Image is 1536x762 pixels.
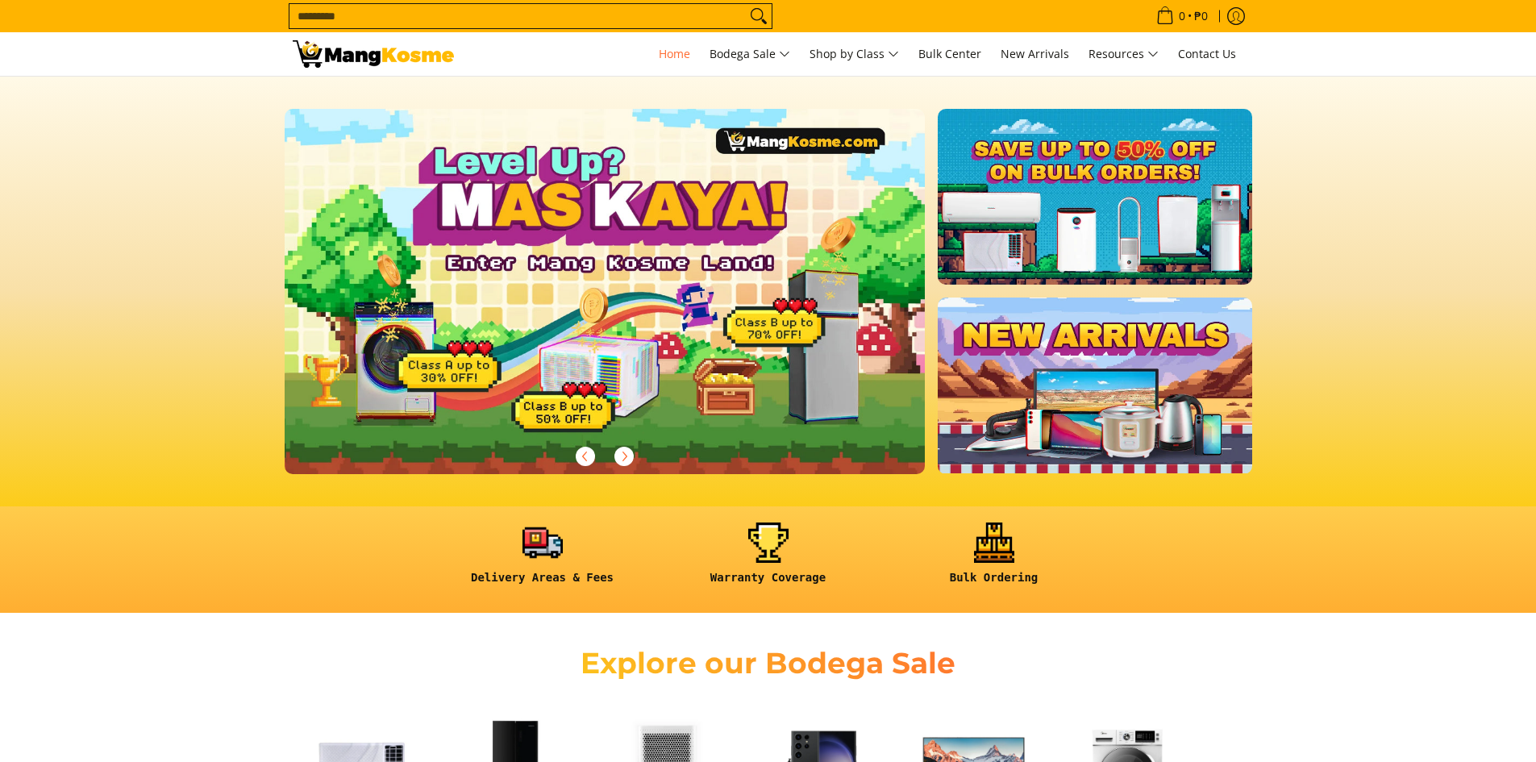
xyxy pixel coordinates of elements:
[568,439,603,474] button: Previous
[746,4,772,28] button: Search
[918,46,981,61] span: Bulk Center
[651,32,698,76] a: Home
[993,32,1077,76] a: New Arrivals
[1001,46,1069,61] span: New Arrivals
[535,645,1002,681] h2: Explore our Bodega Sale
[1089,44,1159,65] span: Resources
[910,32,989,76] a: Bulk Center
[1080,32,1167,76] a: Resources
[701,32,798,76] a: Bodega Sale
[1170,32,1244,76] a: Contact Us
[710,44,790,65] span: Bodega Sale
[1178,46,1236,61] span: Contact Us
[470,32,1244,76] nav: Main Menu
[1151,7,1213,25] span: •
[889,523,1099,598] a: <h6><strong>Bulk Ordering</strong></h6>
[285,109,977,500] a: More
[810,44,899,65] span: Shop by Class
[801,32,907,76] a: Shop by Class
[1192,10,1210,22] span: ₱0
[1176,10,1188,22] span: 0
[606,439,642,474] button: Next
[664,523,873,598] a: <h6><strong>Warranty Coverage</strong></h6>
[659,46,690,61] span: Home
[438,523,647,598] a: <h6><strong>Delivery Areas & Fees</strong></h6>
[293,40,454,68] img: Mang Kosme: Your Home Appliances Warehouse Sale Partner!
